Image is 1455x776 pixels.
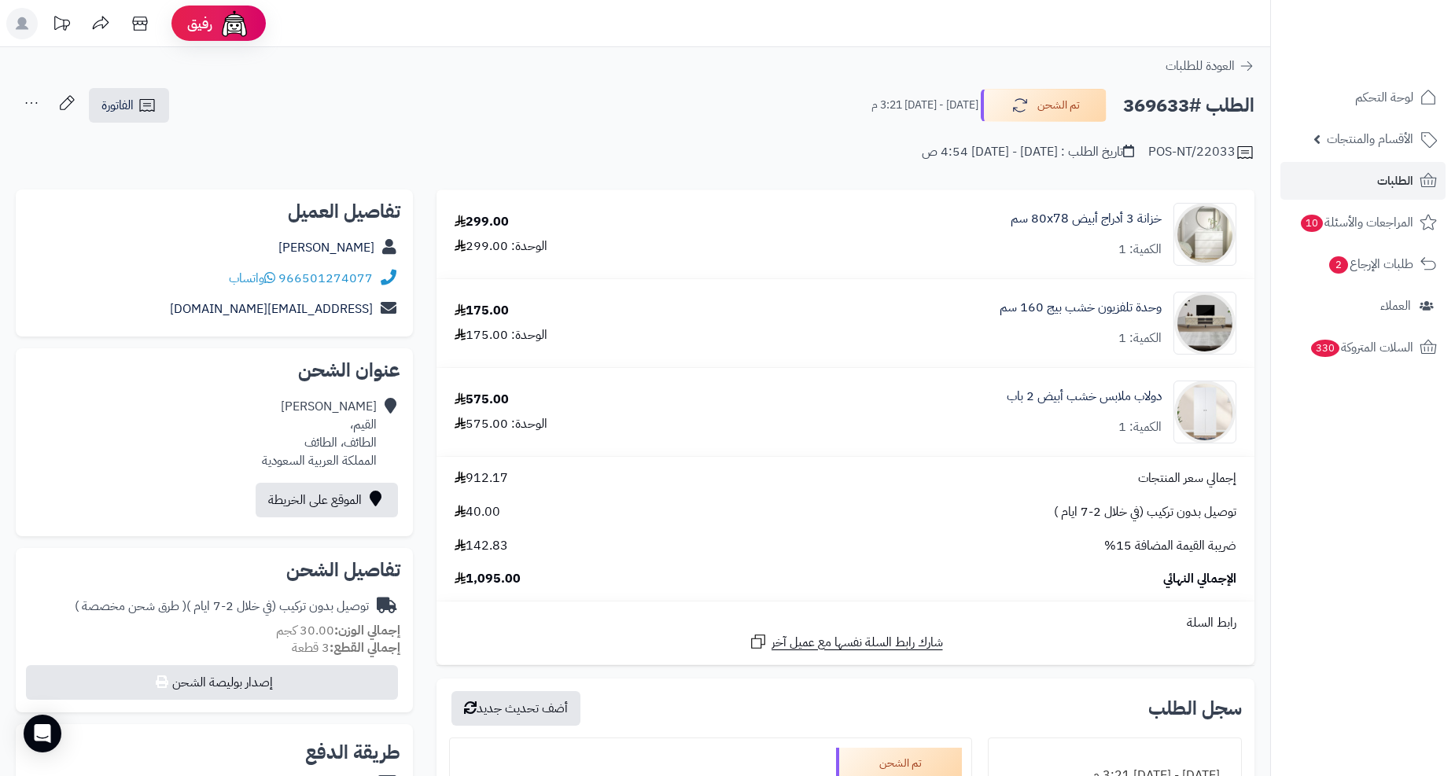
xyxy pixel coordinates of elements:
[455,213,509,231] div: 299.00
[256,483,398,517] a: الموقع على الخريطة
[1329,256,1348,274] span: 2
[262,398,377,469] div: [PERSON_NAME] القيم، الطائف، الطائف المملكة العربية السعودية
[75,597,186,616] span: ( طرق شحن مخصصة )
[1166,57,1235,75] span: العودة للطلبات
[749,632,943,652] a: شارك رابط السلة نفسها مع عميل آخر
[26,665,398,700] button: إصدار بوليصة الشحن
[276,621,400,640] small: 30.00 كجم
[330,638,400,657] strong: إجمالي القطع:
[1174,292,1236,355] img: 1750573855-220601011456-90x90.jpg
[1280,162,1446,200] a: الطلبات
[75,598,369,616] div: توصيل بدون تركيب (في خلال 2-7 ايام )
[1280,79,1446,116] a: لوحة التحكم
[455,237,547,256] div: الوحدة: 299.00
[89,88,169,123] a: الفاتورة
[1148,699,1242,718] h3: سجل الطلب
[455,537,508,555] span: 142.83
[170,300,373,318] a: [EMAIL_ADDRESS][DOMAIN_NAME]
[1000,299,1162,317] a: وحدة تلفزيون خشب بيج 160 سم
[772,634,943,652] span: شارك رابط السلة نفسها مع عميل آخر
[1280,245,1446,283] a: طلبات الإرجاع2
[278,238,374,257] a: [PERSON_NAME]
[455,302,509,320] div: 175.00
[28,202,400,221] h2: تفاصيل العميل
[455,570,521,588] span: 1,095.00
[1118,329,1162,348] div: الكمية: 1
[1054,503,1236,521] span: توصيل بدون تركيب (في خلال 2-7 ايام )
[1011,210,1162,228] a: خزانة 3 أدراج أبيض ‎80x78 سم‏
[1163,570,1236,588] span: الإجمالي النهائي
[1148,143,1254,162] div: POS-NT/22033
[292,638,400,657] small: 3 قطعة
[455,326,547,344] div: الوحدة: 175.00
[981,89,1107,122] button: تم الشحن
[1174,381,1236,443] img: 1753185754-1-90x90.jpg
[1007,388,1162,406] a: دولاب ملابس خشب أبيض 2 باب
[1380,295,1411,317] span: العملاء
[187,14,212,33] span: رفيق
[1280,287,1446,325] a: العملاء
[1328,253,1413,275] span: طلبات الإرجاع
[1299,211,1413,234] span: المراجعات والأسئلة
[1118,418,1162,436] div: الكمية: 1
[24,715,61,752] div: Open Intercom Messenger
[455,415,547,433] div: الوحدة: 575.00
[1327,128,1413,150] span: الأقسام والمنتجات
[922,143,1134,161] div: تاريخ الطلب : [DATE] - [DATE] 4:54 ص
[28,361,400,380] h2: عنوان الشحن
[28,561,400,579] h2: تفاصيل الشحن
[1301,215,1323,232] span: 10
[1355,86,1413,108] span: لوحة التحكم
[305,743,400,762] h2: طريقة الدفع
[334,621,400,640] strong: إجمالي الوزن:
[1309,337,1413,359] span: السلات المتروكة
[1104,537,1236,555] span: ضريبة القيمة المضافة 15%
[42,8,81,43] a: تحديثات المنصة
[443,614,1248,632] div: رابط السلة
[1118,241,1162,259] div: الكمية: 1
[1138,469,1236,487] span: إجمالي سعر المنتجات
[219,8,250,39] img: ai-face.png
[1123,90,1254,122] h2: الطلب #369633
[278,269,373,288] a: 966501274077
[871,97,978,113] small: [DATE] - [DATE] 3:21 م
[1311,340,1339,357] span: 330
[1166,57,1254,75] a: العودة للطلبات
[1280,204,1446,241] a: المراجعات والأسئلة10
[455,469,508,487] span: 912.17
[1377,170,1413,192] span: الطلبات
[101,96,134,115] span: الفاتورة
[455,391,509,409] div: 575.00
[1174,203,1236,266] img: 1747726412-1722524118422-1707225732053-1702539019812-884456456456-90x90.jpg
[1280,329,1446,366] a: السلات المتروكة330
[455,503,500,521] span: 40.00
[451,691,580,726] button: أضف تحديث جديد
[229,269,275,288] a: واتساب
